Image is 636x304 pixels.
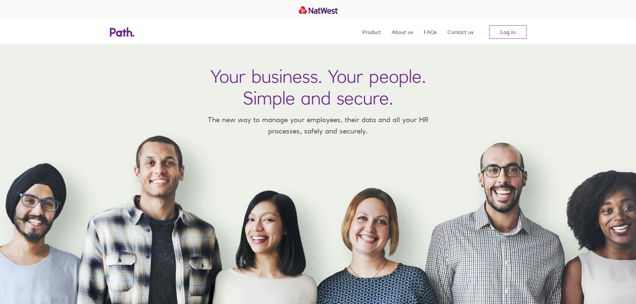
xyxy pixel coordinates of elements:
p: The new way to manage your employees, their data and all your HR processes, safely and securely. [198,114,438,136]
a: FAQs [424,20,437,44]
a: About us [392,20,413,44]
a: Log in [489,25,526,39]
h1: Your business. Your people. Simple and secure. [210,65,426,109]
a: Product [362,20,381,44]
a: Contact us [447,20,473,44]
